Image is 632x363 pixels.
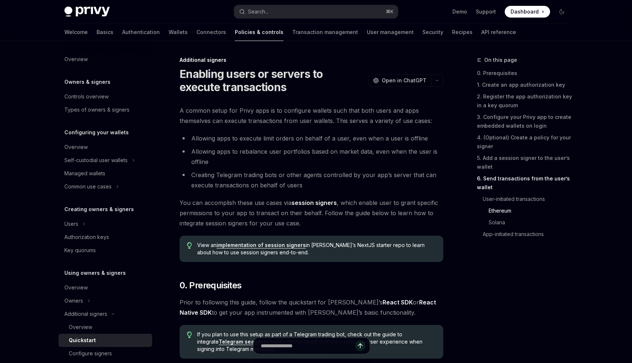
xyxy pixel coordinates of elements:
a: Authorization keys [59,231,152,244]
div: Managed wallets [64,169,105,178]
button: Toggle dark mode [556,6,568,18]
a: API reference [481,23,516,41]
a: implementation of session signers [217,242,306,248]
div: Additional signers [64,310,107,318]
h5: Creating owners & signers [64,205,134,214]
a: Ethereum [477,205,573,217]
span: ⌘ K [386,9,394,15]
img: dark logo [64,7,110,17]
a: Demo [452,8,467,15]
div: Types of owners & signers [64,105,129,114]
button: Open in ChatGPT [368,74,431,87]
span: Prior to following this guide, follow the quickstart for [PERSON_NAME]’s or to get your app instr... [180,297,443,318]
li: Allowing apps to execute limit orders on behalf of a user, even when a user is offline [180,133,443,143]
li: Allowing apps to rebalance user portfolios based on market data, even when the user is offline [180,146,443,167]
span: On this page [484,56,517,64]
a: Transaction management [292,23,358,41]
div: Authorization keys [64,233,109,242]
a: App-initiated transactions [477,228,573,240]
span: Dashboard [511,8,539,15]
svg: Tip [187,242,192,249]
a: Policies & controls [235,23,283,41]
a: Welcome [64,23,88,41]
button: Toggle Users section [59,217,152,231]
div: Owners [64,296,83,305]
svg: Tip [187,332,192,338]
a: Quickstart [59,334,152,347]
button: Toggle Owners section [59,294,152,307]
button: Toggle Self-custodial user wallets section [59,154,152,167]
a: Managed wallets [59,167,152,180]
div: Overview [69,323,92,332]
a: 5. Add a session signer to the user’s wallet [477,152,573,173]
div: Controls overview [64,92,109,101]
span: Open in ChatGPT [382,77,426,84]
h5: Configuring your wallets [64,128,129,137]
a: Basics [97,23,113,41]
div: Configure signers [69,349,112,358]
a: session signers [291,199,337,207]
a: 3. Configure your Privy app to create embedded wallets on login [477,111,573,132]
div: Key quorums [64,246,96,255]
div: Quickstart [69,336,96,345]
a: 0. Prerequisites [477,67,573,79]
span: If you plan to use this setup as part of a Telegram trading bot, check out the guide to integrate... [197,331,436,353]
li: Creating Telegram trading bots or other agents controlled by your app’s server that can execute t... [180,170,443,190]
button: Toggle Additional signers section [59,307,152,321]
a: User-initiated transactions [477,193,573,205]
span: 0. Prerequisites [180,280,241,291]
div: Overview [64,143,88,151]
h5: Owners & signers [64,78,110,86]
a: Types of owners & signers [59,103,152,116]
a: Recipes [452,23,473,41]
a: 6. Send transactions from the user’s wallet [477,173,573,193]
button: Open search [234,5,398,18]
span: A common setup for Privy apps is to configure wallets such that both users and apps themselves ca... [180,105,443,126]
a: Overview [59,53,152,66]
a: Configure signers [59,347,152,360]
div: Overview [64,55,88,64]
span: You can accomplish these use cases via , which enable user to grant specific permissions to your ... [180,198,443,228]
input: Ask a question... [261,338,355,354]
a: Wallets [169,23,188,41]
a: Security [422,23,443,41]
a: Overview [59,281,152,294]
div: Search... [248,7,268,16]
div: Common use cases [64,182,112,191]
h1: Enabling users or servers to execute transactions [180,67,365,94]
a: Support [476,8,496,15]
div: Overview [64,283,88,292]
a: User management [367,23,414,41]
a: Overview [59,321,152,334]
a: Overview [59,141,152,154]
h5: Using owners & signers [64,269,126,277]
button: Send message [355,341,365,351]
a: Dashboard [505,6,550,18]
div: Users [64,220,78,228]
a: Controls overview [59,90,152,103]
a: 2. Register the app authorization key in a key quorum [477,91,573,111]
a: React SDK [383,299,413,306]
a: Solana [477,217,573,228]
a: 4. (Optional) Create a policy for your signer [477,132,573,152]
a: Connectors [196,23,226,41]
a: Key quorums [59,244,152,257]
a: Authentication [122,23,160,41]
div: Self-custodial user wallets [64,156,128,165]
div: Additional signers [180,56,443,64]
a: 1. Create an app authorization key [477,79,573,91]
span: View an in [PERSON_NAME]’s NextJS starter repo to learn about how to use session signers end-to-end. [197,242,436,256]
button: Toggle Common use cases section [59,180,152,193]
